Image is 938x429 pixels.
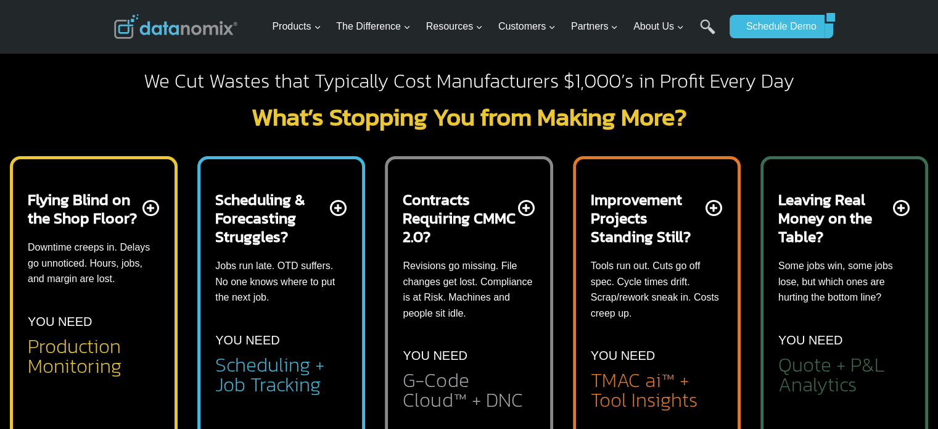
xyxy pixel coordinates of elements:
span: State/Region [278,152,325,164]
h2: Contracts Requiring CMMC 2.0? [403,190,515,246]
span: About Us [633,19,684,35]
a: Search [700,19,715,47]
span: Resources [426,19,483,35]
nav: Primary Navigation [267,7,723,47]
h2: Flying Blind on the Shop Floor? [28,190,140,227]
a: Terms [138,275,157,284]
span: Products [272,19,321,35]
h2: Improvement Projects Standing Still? [591,190,703,246]
a: Schedule Demo [730,15,825,38]
p: Jobs run late. OTD suffers. No one knows where to put the next job. [215,258,347,306]
h2: Scheduling + Job Tracking [215,355,347,394]
p: YOU NEED [215,330,279,350]
h2: What’s Stopping You from Making More? [114,104,825,129]
p: Tools run out. Cuts go off spec. Cycle times drift. Scrap/rework sneak in. Costs creep up. [591,258,723,321]
a: Privacy Policy [168,275,208,284]
p: YOU NEED [591,346,655,365]
h2: Leaving Real Money on the Table? [778,190,891,246]
span: Phone number [278,51,333,62]
h2: TMAC ai™ + Tool Insights [591,370,723,410]
h2: Production Monitoring [28,336,160,376]
p: Revisions go missing. File changes get lost. Compliance is at Risk. Machines and people sit idle. [403,258,535,321]
span: The Difference [336,19,411,35]
img: Datanomix [114,14,237,39]
p: Downtime creeps in. Delays go unnoticed. Hours, jobs, and margin are lost. [28,239,160,287]
h2: Quote + P&L Analytics [778,355,910,394]
h2: G-Code Cloud™ + DNC [403,370,535,410]
span: Last Name [278,1,317,12]
span: Partners [571,19,618,35]
p: YOU NEED [778,330,842,350]
p: YOU NEED [403,346,467,365]
span: Customers [498,19,556,35]
p: Some jobs win, some jobs lose, but which ones are hurting the bottom line? [778,258,910,306]
h2: We Cut Wastes that Typically Cost Manufacturers $1,000’s in Profit Every Day [114,69,825,94]
p: YOU NEED [28,312,92,331]
h2: Scheduling & Forecasting Struggles? [215,190,327,246]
